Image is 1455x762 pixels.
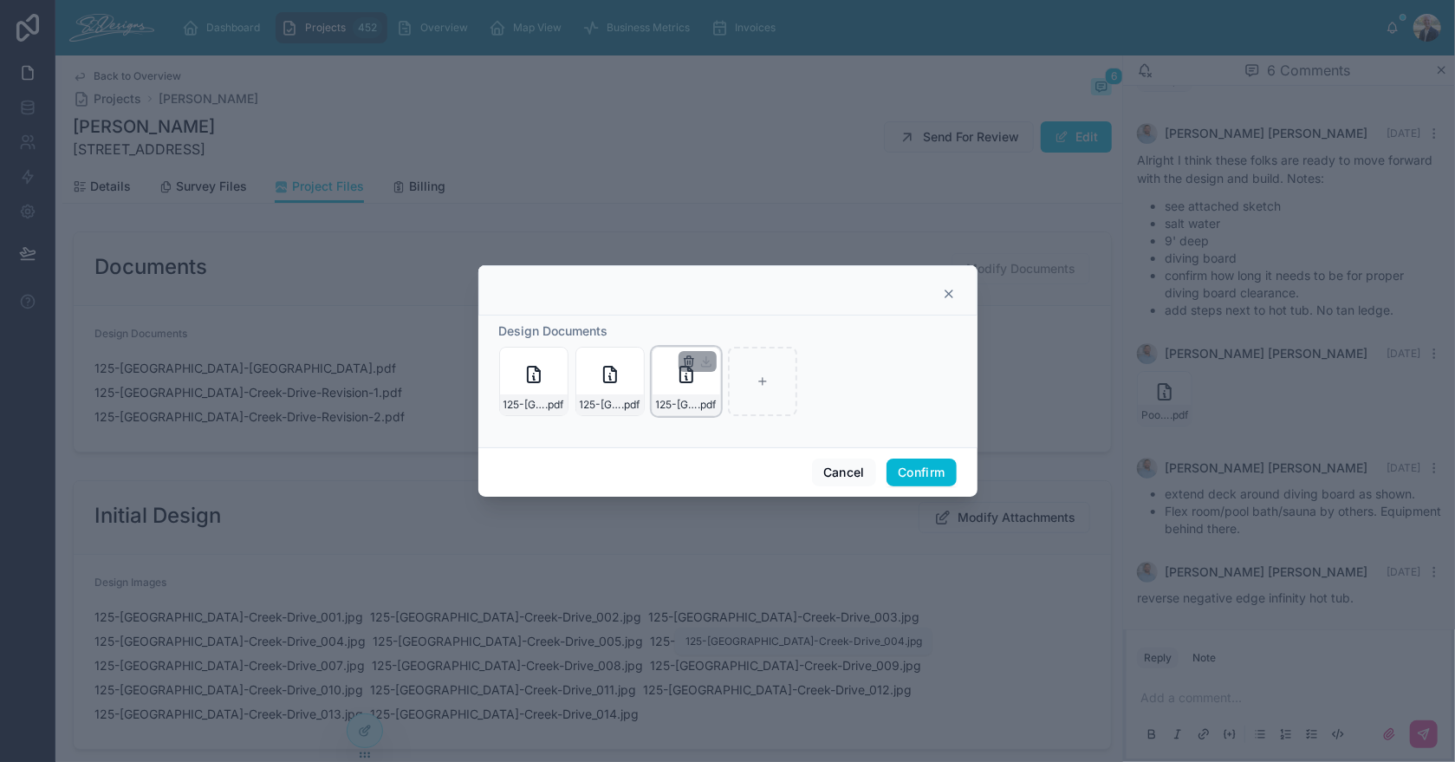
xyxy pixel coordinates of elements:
span: Design Documents [499,323,608,338]
button: Confirm [887,459,956,486]
span: 125-[GEOGRAPHIC_DATA]-[GEOGRAPHIC_DATA] [503,398,546,412]
span: .pdf [698,398,717,412]
button: Cancel [812,459,876,486]
span: 125-[GEOGRAPHIC_DATA]-Creek-Drive-Revision-2 [656,398,698,412]
span: .pdf [622,398,640,412]
span: 125-[GEOGRAPHIC_DATA]-Creek-Drive-Revision-1 [580,398,622,412]
span: .pdf [546,398,564,412]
